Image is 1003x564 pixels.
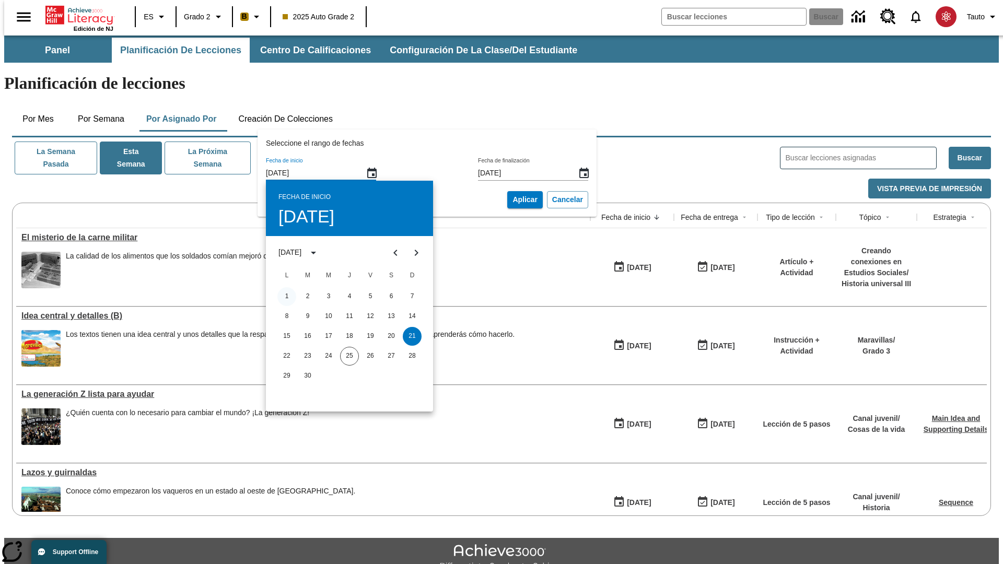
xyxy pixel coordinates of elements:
img: portada de Maravillas de tercer grado: una mariposa vuela sobre un campo y un río, con montañas a... [21,330,61,367]
button: Escoja un nuevo avatar [929,3,963,30]
span: ¿Quién cuenta con lo necesario para cambiar el mundo? ¡La generación Z! [66,408,309,445]
div: [DATE] [627,339,651,352]
button: Sort [966,211,979,224]
a: Portada [45,5,113,26]
button: Vista previa de impresión [868,179,991,199]
div: [DATE] [710,496,734,509]
button: Cancelar [547,191,588,208]
button: 26 septiembre, 2025 [361,347,380,366]
p: Maravillas / [858,335,895,346]
button: 27 septiembre, 2025 [382,347,401,366]
button: 09/21/25: Último día en que podrá accederse la lección [693,492,738,512]
button: 8 septiembre, 2025 [277,307,296,326]
button: 12 septiembre, 2025 [361,307,380,326]
img: avatar image [936,6,957,27]
a: Sequence [939,498,973,507]
a: La generación Z lista para ayudar , Lecciones [21,390,585,399]
span: Planificación de lecciones [120,44,241,56]
button: 10 septiembre, 2025 [319,307,338,326]
button: 11 septiembre, 2025 [340,307,359,326]
button: Planificación de lecciones [112,38,250,63]
span: Configuración de la clase/del estudiante [390,44,577,56]
button: 9 septiembre, 2025 [298,307,317,326]
p: Historia universal III [841,278,912,289]
p: Lección de 5 pasos [763,419,830,430]
button: Fecha de inicio, Selecciona una fecha, septiembre 21, 2025, Seleccionada [361,163,382,184]
button: 09/21/25: Primer día en que estuvo disponible la lección [610,414,655,434]
button: próximo mes [406,242,427,263]
button: 09/21/25: Último día en que podrá accederse la lección [693,414,738,434]
div: Idea central y detalles (B) [21,311,585,321]
button: 29 septiembre, 2025 [277,367,296,385]
span: Grado 2 [184,11,211,22]
a: El misterio de la carne militar , Lecciones [21,233,585,242]
button: Sort [738,211,751,224]
button: Support Offline [31,540,107,564]
button: 30 septiembre, 2025 [298,367,317,385]
div: Conoce cómo empezaron los vaqueros en un estado al oeste de Estados Unidos. [66,487,355,523]
button: 3 septiembre, 2025 [319,287,338,306]
div: Subbarra de navegación [4,38,587,63]
button: 25 septiembre, 2025 [340,347,359,366]
div: [DATE] [710,339,734,352]
button: Por semana [69,107,133,132]
button: Sort [881,211,894,224]
div: Conoce cómo empezaron los vaqueros en un estado al oeste de [GEOGRAPHIC_DATA]. [66,487,355,496]
button: Configuración de la clase/del estudiante [381,38,586,63]
span: Edición de NJ [74,26,113,32]
button: Aplicar [507,191,542,208]
button: Por asignado por [138,107,225,132]
span: B [242,10,247,23]
button: Abrir el menú lateral [8,2,39,32]
span: viernes [361,265,380,286]
span: sábado [382,265,401,286]
button: 16 septiembre, 2025 [298,327,317,346]
button: 6 septiembre, 2025 [382,287,401,306]
button: Lenguaje: ES, Selecciona un idioma [139,7,172,26]
p: Historia [853,502,900,513]
div: [DATE] [627,496,651,509]
div: Fecha de inicio [601,212,650,222]
p: Lección de 5 pasos [763,497,830,508]
button: 09/21/25: Último día en que podrá accederse la lección [693,257,738,277]
div: El misterio de la carne militar [21,233,585,242]
span: Fecha de inicio [278,189,331,206]
button: 2 septiembre, 2025 [298,287,317,306]
span: ES [144,11,154,22]
div: [DATE] [627,418,651,431]
div: Tópico [859,212,881,222]
button: 18 septiembre, 2025 [340,327,359,346]
p: Instrucción + Actividad [763,335,831,357]
button: Boost El color de la clase es anaranjado claro. Cambiar el color de la clase. [236,7,267,26]
button: 20 septiembre, 2025 [382,327,401,346]
button: 1 septiembre, 2025 [277,287,296,306]
div: Fecha de entrega [681,212,738,222]
p: Canal juvenil / [848,413,905,424]
button: Día Vista Está abierto, cambiar a Año Vista [305,244,322,262]
button: La semana pasada [15,142,97,174]
span: Centro de calificaciones [260,44,371,56]
img: Un grupo de manifestantes protestan frente al Museo Americano de Historia Natural en la ciudad de... [21,408,61,445]
button: 09/21/25: Primer día en que estuvo disponible la lección [610,257,655,277]
button: 22 septiembre, 2025 [277,347,296,366]
a: Lazos y guirnaldas, Lecciones [21,468,585,477]
label: Fecha de inicio [266,157,303,164]
button: mes anterior [385,242,406,263]
span: jueves [340,265,359,286]
a: Idea central y detalles (B), Lecciones [21,311,585,321]
button: 13 septiembre, 2025 [382,307,401,326]
button: 5 septiembre, 2025 [361,287,380,306]
p: Artículo + Actividad [763,256,831,278]
img: Fotografía en blanco y negro que muestra cajas de raciones de comida militares con la etiqueta U.... [21,252,61,288]
p: Canal juvenil / [853,491,900,502]
a: Centro de información [845,3,874,31]
div: La calidad de los alimentos que los soldados comían mejoró durante la Segunda Guerra Mundial. [66,252,388,288]
span: Panel [45,44,70,56]
button: Sort [650,211,663,224]
span: Los textos tienen una idea central y unos detalles que la respaldan. Pero ¿cómo los identificas? ... [66,330,515,367]
input: Buscar campo [662,8,806,25]
button: Centro de calificaciones [252,38,379,63]
button: 14 septiembre, 2025 [403,307,422,326]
